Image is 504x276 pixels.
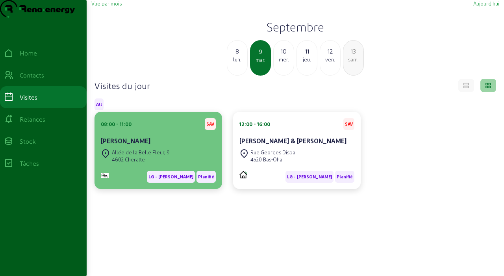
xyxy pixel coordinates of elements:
[239,171,247,178] img: PVELEC
[227,46,247,56] div: 8
[337,174,353,180] span: Planifié
[94,80,150,91] h4: Visites du jour
[91,20,499,34] h2: Septembre
[20,93,37,102] div: Visites
[239,137,346,144] cam-card-title: [PERSON_NAME] & [PERSON_NAME]
[20,115,45,124] div: Relances
[287,174,332,180] span: LG - [PERSON_NAME]
[20,48,37,58] div: Home
[96,102,102,107] span: All
[112,156,170,163] div: 4602 Cheratte
[101,173,109,178] img: Monitoring et Maintenance
[251,47,270,56] div: 9
[297,46,317,56] div: 11
[198,174,214,180] span: Planifié
[227,56,247,63] div: lun.
[20,137,36,146] div: Stock
[206,121,214,127] span: SAV
[101,137,150,144] cam-card-title: [PERSON_NAME]
[101,120,132,128] div: 08:00 - 11:00
[239,120,270,128] div: 12:00 - 16:00
[297,56,317,63] div: jeu.
[320,56,340,63] div: ven.
[112,149,170,156] div: Allée de la Belle Fleur, 9
[473,0,499,6] span: Aujourd'hui
[91,0,122,6] span: Vue par mois
[250,149,295,156] div: Rue Georges Dispa
[343,46,363,56] div: 13
[345,121,353,127] span: SAV
[251,56,270,63] div: mar.
[250,156,295,163] div: 4520 Bas-Oha
[148,174,193,180] span: LG - [PERSON_NAME]
[274,56,294,63] div: mer.
[320,46,340,56] div: 12
[20,70,44,80] div: Contacts
[274,46,294,56] div: 10
[20,159,39,168] div: Tâches
[343,56,363,63] div: sam.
